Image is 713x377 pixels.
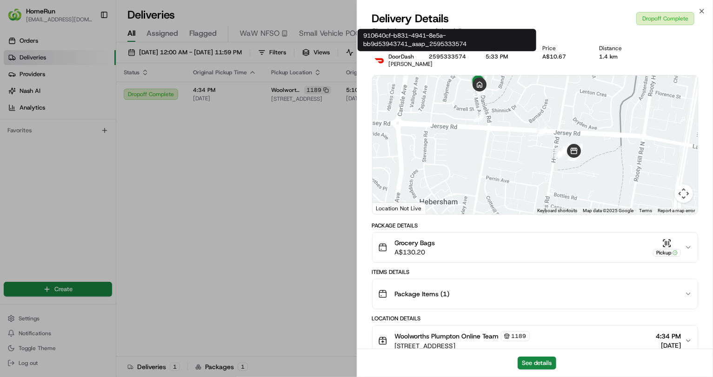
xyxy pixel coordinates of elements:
[373,233,698,262] button: Grocery BagsA$130.20Pickup
[372,53,387,68] img: doordash_logo_v2.png
[375,202,406,214] img: Google
[373,325,698,356] button: Woolworths Plumpton Online Team1189[STREET_ADDRESS]4:34 PM[DATE]
[537,126,547,136] div: 17
[560,143,570,153] div: 14
[542,45,584,52] div: Price
[573,143,583,154] div: 13
[473,112,484,122] div: 18
[583,208,633,213] span: Map data ©2025 Google
[372,268,699,276] div: Items Details
[653,239,681,257] button: Pickup
[656,341,681,350] span: [DATE]
[389,53,414,60] span: DoorDash
[656,331,681,341] span: 4:34 PM
[554,148,564,158] div: 4
[373,202,426,214] div: Location Not Live
[372,26,699,35] p: Check the progress of the delivery.
[395,247,435,257] span: A$130.20
[372,222,699,229] div: Package Details
[486,53,527,60] div: 5:33 PM
[653,249,681,257] div: Pickup
[375,202,406,214] a: Open this area in Google Maps (opens a new window)
[373,279,698,309] button: Package Items (1)
[600,53,641,60] div: 1.4 km
[395,289,450,299] span: Package Items ( 1 )
[557,147,567,157] div: 2
[542,53,584,60] div: A$10.67
[658,208,695,213] a: Report a map error
[518,357,556,370] button: See details
[395,238,435,247] span: Grocery Bags
[389,60,433,68] span: [PERSON_NAME]
[537,208,577,214] button: Keyboard shortcuts
[372,315,699,322] div: Location Details
[560,143,570,154] div: 16
[395,341,530,351] span: [STREET_ADDRESS]
[372,11,449,26] span: Delivery Details
[358,29,536,51] div: 910640cf-b831-4941-8e5a-bb9d53943741_asap_2595333574
[395,331,499,341] span: Woolworths Plumpton Online Team
[600,45,641,52] div: Distance
[674,184,693,203] button: Map camera controls
[512,332,526,340] span: 1189
[429,53,466,60] button: 2595333574
[639,208,652,213] a: Terms (opens in new tab)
